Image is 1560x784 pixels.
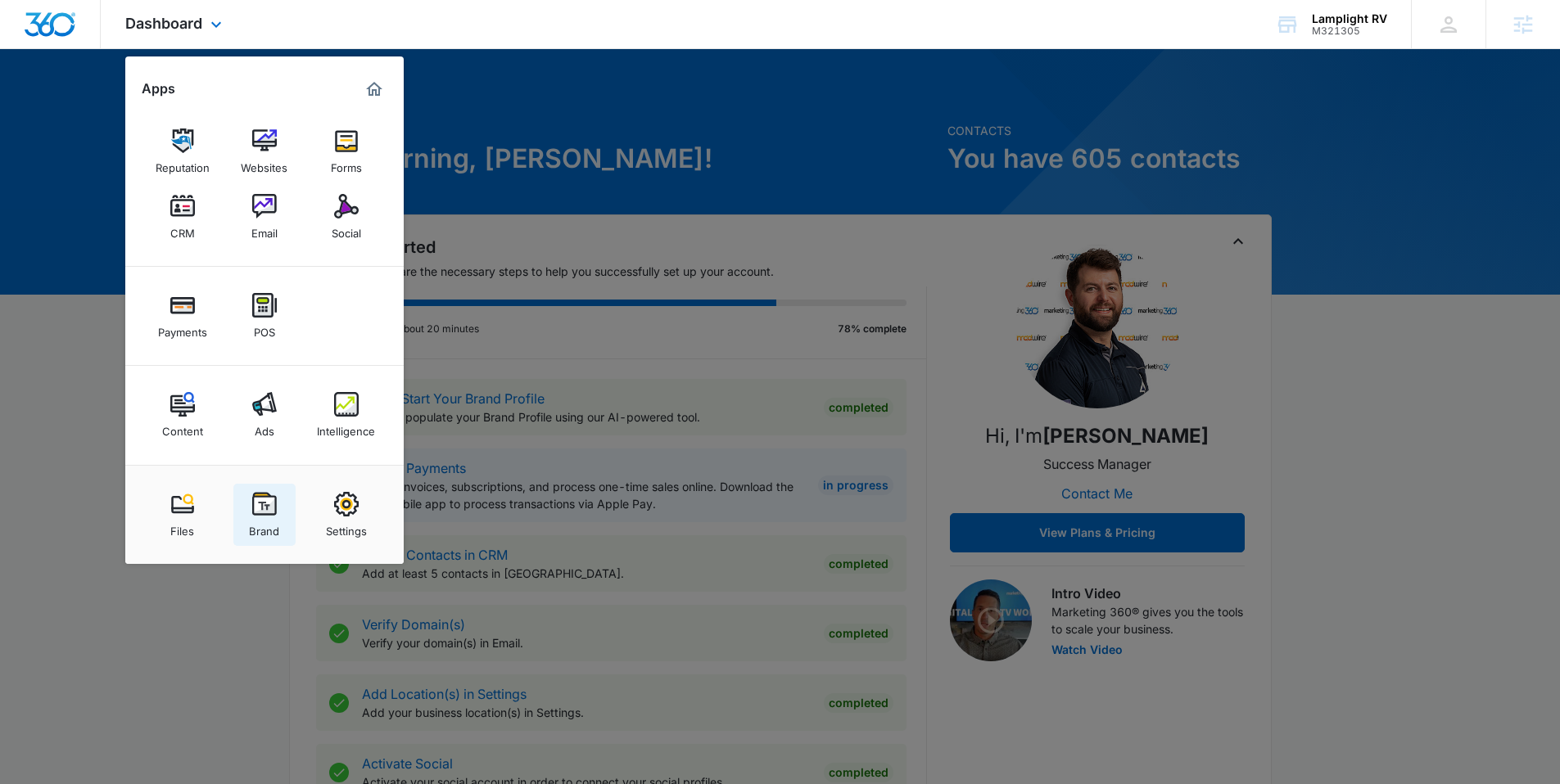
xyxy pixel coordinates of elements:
[317,417,375,438] div: Intelligence
[315,186,378,248] a: Social
[251,219,278,240] div: Email
[249,516,279,538] div: Brand
[151,186,214,248] a: CRM
[1312,12,1387,25] div: account name
[170,516,194,538] div: Files
[162,417,203,438] div: Content
[255,417,274,438] div: Ads
[125,15,202,32] span: Dashboard
[156,153,210,174] div: Reputation
[331,153,362,174] div: Forms
[151,384,214,446] a: Content
[361,76,387,102] a: Marketing 360® Dashboard
[241,153,287,174] div: Websites
[151,484,214,546] a: Files
[170,219,195,240] div: CRM
[158,318,207,339] div: Payments
[233,285,296,347] a: POS
[315,120,378,182] a: Forms
[233,120,296,182] a: Websites
[151,285,214,347] a: Payments
[1312,25,1387,37] div: account id
[151,120,214,182] a: Reputation
[233,186,296,248] a: Email
[233,384,296,446] a: Ads
[315,384,378,446] a: Intelligence
[315,484,378,546] a: Settings
[233,484,296,546] a: Brand
[326,516,367,538] div: Settings
[142,81,175,97] h2: Apps
[254,318,275,339] div: POS
[332,219,361,240] div: Social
